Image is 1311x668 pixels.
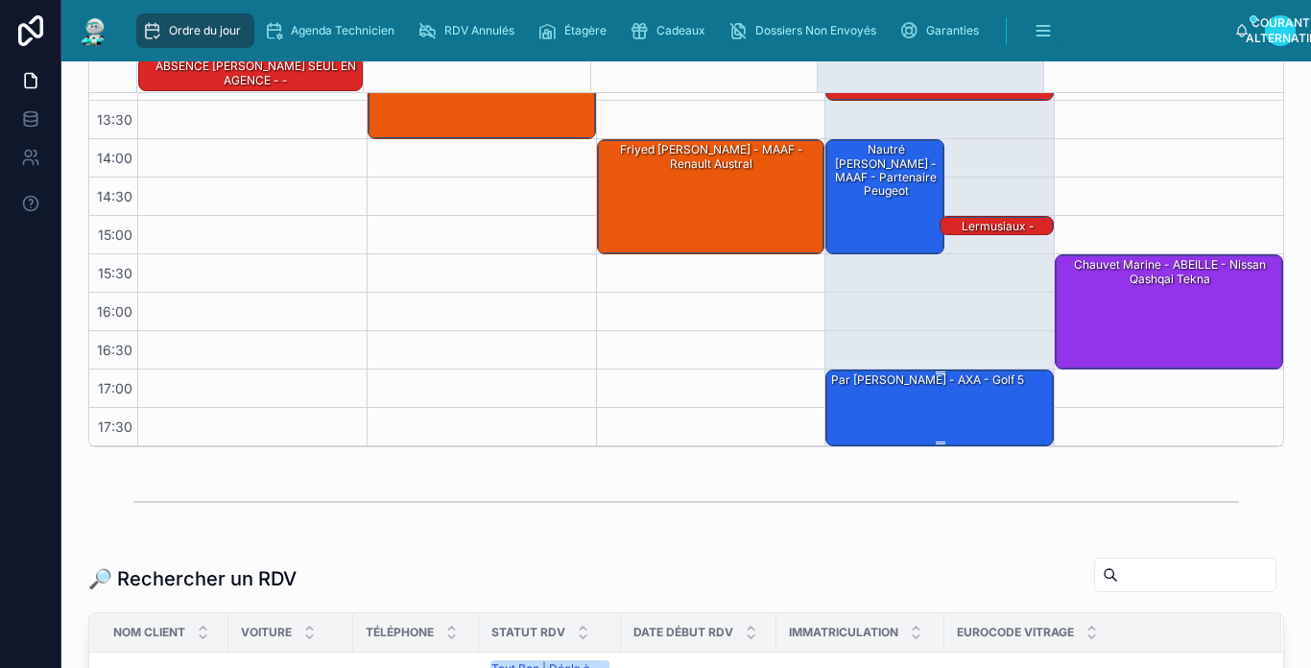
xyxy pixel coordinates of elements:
span: 15:00 [93,227,137,243]
span: Étagère [564,23,607,38]
span: Téléphone [366,625,434,640]
span: 17:30 [93,418,137,435]
span: Cadeaux [656,23,705,38]
span: Immatriculation [789,625,898,640]
span: 15:30 [93,265,137,281]
span: Nom Client [113,625,185,640]
div: ABSENCE DANY,MICHEL SEUL EN AGENCE - - [149,57,362,90]
span: 14:00 [92,150,137,166]
span: Agenda Technicien [291,23,394,38]
div: Friyed [PERSON_NAME] - MAAF - Renault austral [601,141,823,173]
div: Chauvet Marine - ABEILLE - Nissan qashqai tekna [1059,256,1281,288]
a: Agenda Technicien [258,13,408,48]
div: par [PERSON_NAME] - AXA - Golf 5 [829,371,1026,389]
span: Voiture [241,625,292,640]
a: Étagère [532,13,620,48]
div: Friyed [PERSON_NAME] - MAAF - Renault austral [598,140,824,253]
div: Chauvet Marine - ABEILLE - Nissan qashqai tekna [1056,255,1282,369]
span: 16:30 [92,342,137,358]
span: Ordre du jour [169,23,241,38]
div: ABSENCE [PERSON_NAME] SEUL EN AGENCE - - [149,58,362,89]
div: par [PERSON_NAME] - AXA - Golf 5 [826,370,1053,445]
span: 17:00 [93,380,137,396]
img: Logo de l’application [77,15,111,46]
div: contenu défilant [127,10,1234,52]
a: Garanties [894,13,992,48]
a: Cadeaux [624,13,719,48]
div: Nautré [PERSON_NAME] - MAAF - Partenaire Peugeot [829,141,942,201]
a: Ordre du jour [136,13,254,48]
span: Garanties [926,23,979,38]
span: Dossiers Non Envoyés [755,23,876,38]
a: RDV Annulés [412,13,528,48]
span: 13:30 [92,111,137,128]
h1: 🔎 Rechercher un RDV [88,565,297,592]
span: Eurocode Vitrage [957,625,1074,640]
a: Dossiers Non Envoyés [723,13,890,48]
div: Nautré [PERSON_NAME] - MAAF - Partenaire Peugeot [826,140,943,253]
div: Lermusiaux - MACIF - Mégane 3 [941,217,1053,236]
span: Date Début RDV [633,625,733,640]
span: Statut RDV [491,625,565,640]
span: 16:00 [92,303,137,320]
span: RDV Annulés [444,23,514,38]
span: 14:30 [92,188,137,204]
div: Lermusiaux - MACIF - Mégane 3 [943,218,1052,250]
